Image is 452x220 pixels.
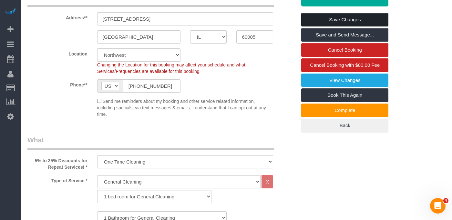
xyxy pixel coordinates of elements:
span: Send me reminders about my booking and other service related information, including specials, via... [97,99,266,117]
legend: What [27,135,274,150]
img: Automaid Logo [4,6,17,15]
label: Type of Service * [23,175,92,184]
iframe: Intercom live chat [430,198,446,214]
a: View Changes [301,74,388,87]
a: Cancel Booking with $80.00 Fee [301,58,388,72]
span: Changing the Location for this booking may affect your schedule and what Services/Frequencies are... [97,62,245,74]
a: Complete [301,104,388,117]
a: Cancel Booking [301,43,388,57]
label: Location [23,48,92,57]
span: Cancel Booking with $80.00 Fee [310,62,380,68]
input: Zip Code** [236,30,273,44]
a: Book This Again [301,88,388,102]
a: Save and Send Message... [301,28,388,42]
span: 4 [443,198,448,203]
label: 5% to 35% Discounts for Repeat Services! * [23,155,92,170]
a: Back [301,119,388,132]
a: Save Changes [301,13,388,26]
